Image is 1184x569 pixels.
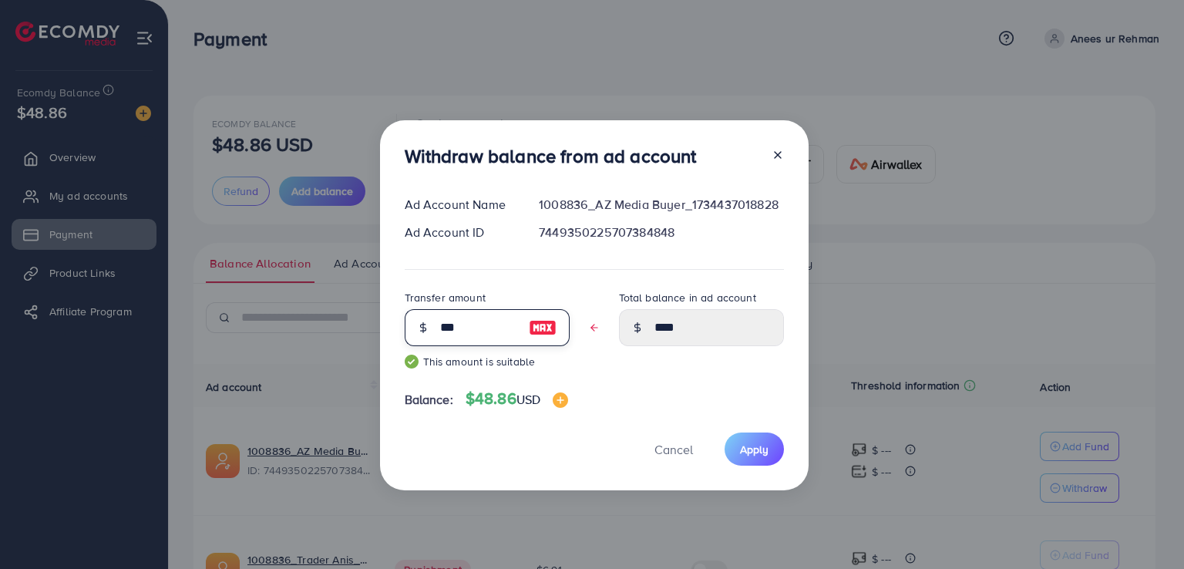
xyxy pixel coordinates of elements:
[392,196,527,214] div: Ad Account Name
[553,392,568,408] img: image
[405,290,486,305] label: Transfer amount
[405,391,453,409] span: Balance:
[619,290,756,305] label: Total balance in ad account
[392,224,527,241] div: Ad Account ID
[466,389,568,409] h4: $48.86
[1118,500,1172,557] iframe: Chat
[516,391,540,408] span: USD
[405,145,697,167] h3: Withdraw balance from ad account
[405,354,570,369] small: This amount is suitable
[405,355,419,369] img: guide
[529,318,557,337] img: image
[635,433,712,466] button: Cancel
[725,433,784,466] button: Apply
[654,441,693,458] span: Cancel
[740,442,769,457] span: Apply
[526,224,795,241] div: 7449350225707384848
[526,196,795,214] div: 1008836_AZ Media Buyer_1734437018828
